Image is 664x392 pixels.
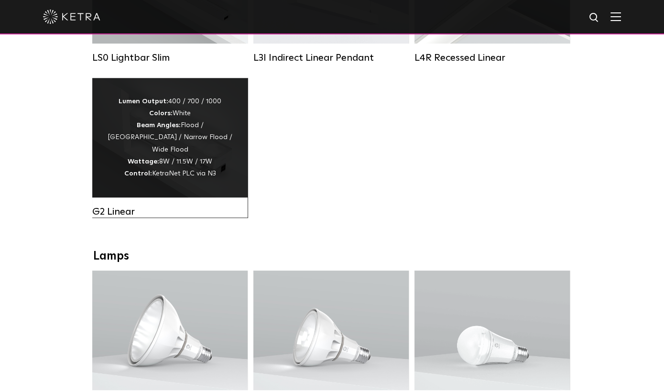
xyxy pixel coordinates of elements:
[149,110,173,117] strong: Colors:
[93,250,571,263] div: Lamps
[610,12,621,21] img: Hamburger%20Nav.svg
[107,96,233,180] div: 400 / 700 / 1000 White Flood / [GEOGRAPHIC_DATA] / Narrow Flood / Wide Flood 8W / 11.5W / 17W Ket...
[92,206,248,218] div: G2 Linear
[92,78,248,218] a: G2 Linear Lumen Output:400 / 700 / 1000Colors:WhiteBeam Angles:Flood / [GEOGRAPHIC_DATA] / Narrow...
[137,122,181,129] strong: Beam Angles:
[414,52,570,64] div: L4R Recessed Linear
[124,170,152,177] strong: Control:
[253,52,409,64] div: L3I Indirect Linear Pendant
[588,12,600,24] img: search icon
[128,158,159,165] strong: Wattage:
[43,10,100,24] img: ketra-logo-2019-white
[119,98,168,105] strong: Lumen Output:
[92,52,248,64] div: LS0 Lightbar Slim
